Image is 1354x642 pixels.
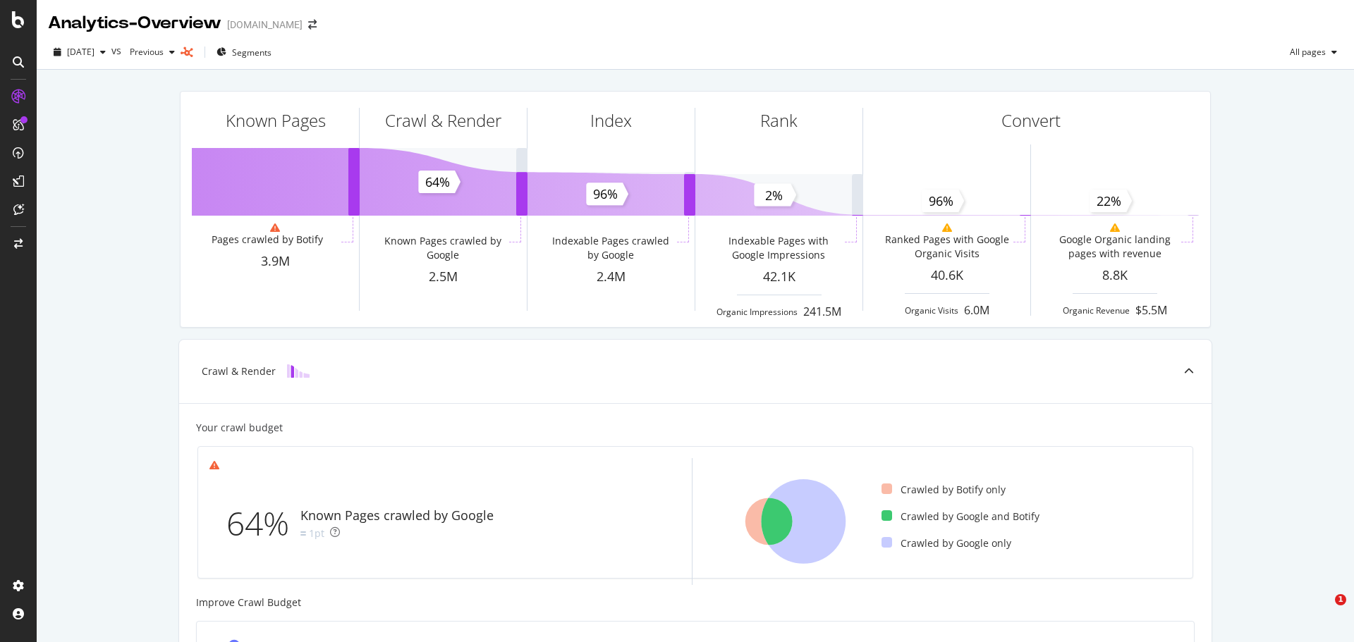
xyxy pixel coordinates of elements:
div: Crawl & Render [202,364,276,378]
span: 1 [1335,594,1346,605]
div: 2.5M [360,268,527,286]
div: Indexable Pages with Google Impressions [715,234,841,262]
div: 3.9M [192,252,359,271]
span: Segments [232,47,272,58]
div: Pages crawled by Botify [212,233,323,247]
div: Known Pages crawled by Google [300,507,494,525]
iframe: Intercom live chat [1306,594,1340,628]
div: Indexable Pages crawled by Google [547,234,673,262]
div: Known Pages [226,109,326,132]
div: 241.5M [803,304,841,320]
span: Previous [124,46,164,58]
button: [DATE] [48,41,111,63]
div: Crawled by Google only [882,536,1011,550]
div: 42.1K [695,268,862,286]
div: 2.4M [527,268,695,286]
div: Improve Crawl Budget [196,595,1195,610]
div: Crawled by Botify only [882,483,1006,497]
div: Crawled by Google and Botify [882,510,1039,524]
img: Equal [300,531,306,536]
span: All pages [1284,46,1326,58]
div: Analytics - Overview [48,11,221,35]
img: block-icon [287,364,310,378]
div: [DOMAIN_NAME] [227,18,303,32]
div: 64% [226,500,300,547]
button: Segments [211,41,277,63]
div: Crawl & Render [385,109,501,132]
div: Known Pages crawled by Google [379,234,506,262]
div: Rank [760,109,798,132]
div: arrow-right-arrow-left [308,20,317,30]
div: 1pt [309,526,324,541]
div: Index [590,109,632,132]
div: Your crawl budget [196,421,283,435]
div: Organic Impressions [716,306,798,318]
span: 2025 Sep. 26th [67,46,94,58]
span: vs [111,44,124,58]
button: Previous [124,41,181,63]
button: All pages [1284,41,1343,63]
